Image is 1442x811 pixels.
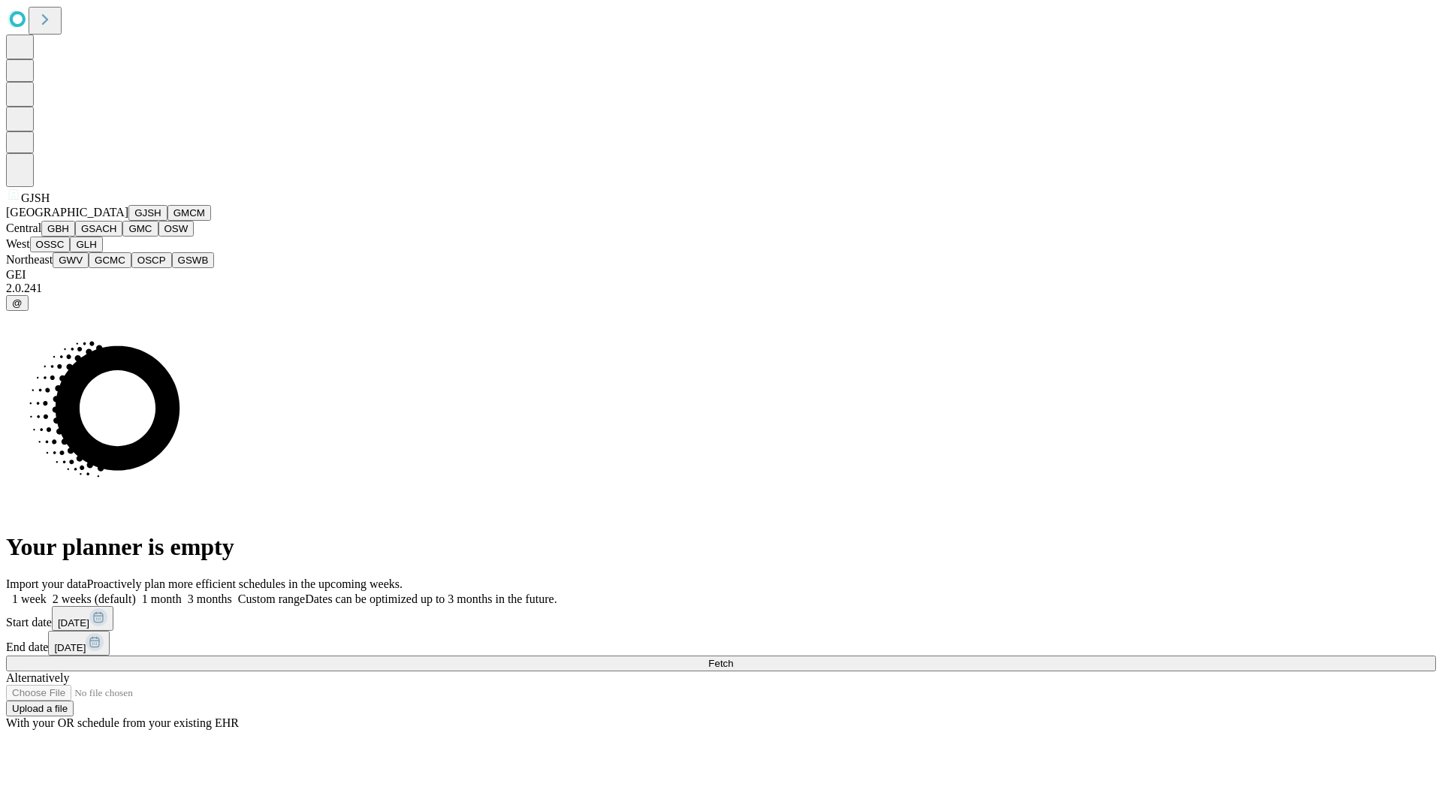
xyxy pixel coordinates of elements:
[6,656,1436,671] button: Fetch
[6,282,1436,295] div: 2.0.241
[172,252,215,268] button: GSWB
[305,592,557,605] span: Dates can be optimized up to 3 months in the future.
[6,253,53,266] span: Northeast
[167,205,211,221] button: GMCM
[158,221,195,237] button: OSW
[87,577,403,590] span: Proactively plan more efficient schedules in the upcoming weeks.
[70,237,102,252] button: GLH
[238,592,305,605] span: Custom range
[142,592,182,605] span: 1 month
[6,237,30,250] span: West
[54,642,86,653] span: [DATE]
[30,237,71,252] button: OSSC
[6,206,128,219] span: [GEOGRAPHIC_DATA]
[53,252,89,268] button: GWV
[6,268,1436,282] div: GEI
[6,295,29,311] button: @
[708,658,733,669] span: Fetch
[6,577,87,590] span: Import your data
[188,592,232,605] span: 3 months
[6,222,41,234] span: Central
[6,716,239,729] span: With your OR schedule from your existing EHR
[48,631,110,656] button: [DATE]
[52,606,113,631] button: [DATE]
[6,701,74,716] button: Upload a file
[12,297,23,309] span: @
[58,617,89,629] span: [DATE]
[6,606,1436,631] div: Start date
[53,592,136,605] span: 2 weeks (default)
[6,671,69,684] span: Alternatively
[21,191,50,204] span: GJSH
[12,592,47,605] span: 1 week
[122,221,158,237] button: GMC
[6,631,1436,656] div: End date
[6,533,1436,561] h1: Your planner is empty
[131,252,172,268] button: OSCP
[75,221,122,237] button: GSACH
[41,221,75,237] button: GBH
[89,252,131,268] button: GCMC
[128,205,167,221] button: GJSH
